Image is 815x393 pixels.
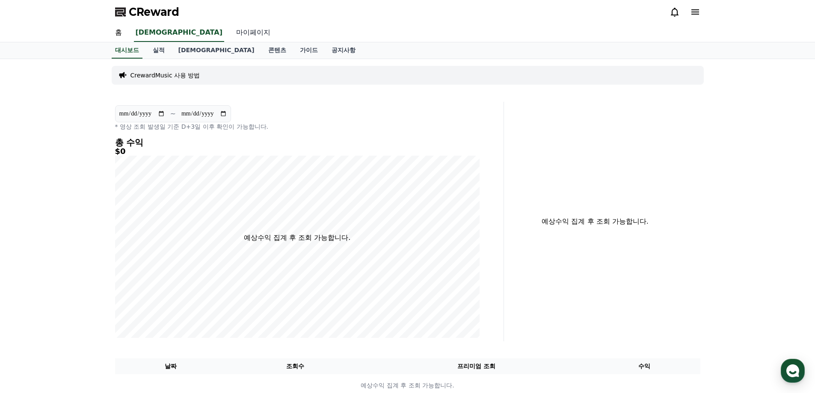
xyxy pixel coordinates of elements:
p: ~ [170,109,176,119]
a: 설정 [110,271,164,293]
th: 날짜 [115,358,227,374]
p: 예상수익 집계 후 조회 가능합니다. [244,233,350,243]
a: 대화 [56,271,110,293]
a: [DEMOGRAPHIC_DATA] [134,24,224,42]
a: 마이페이지 [229,24,277,42]
p: 예상수익 집계 후 조회 가능합니다. [116,381,700,390]
th: 수익 [589,358,700,374]
a: 콘텐츠 [261,42,293,59]
span: 홈 [27,284,32,291]
span: 대화 [78,284,89,291]
th: 프리미엄 조회 [364,358,589,374]
a: 가이드 [293,42,325,59]
a: 실적 [146,42,172,59]
th: 조회수 [226,358,364,374]
a: 홈 [3,271,56,293]
p: 예상수익 집계 후 조회 가능합니다. [511,216,680,227]
a: CReward [115,5,179,19]
h5: $0 [115,147,480,156]
a: 홈 [108,24,129,42]
a: CrewardMusic 사용 방법 [130,71,200,80]
span: CReward [129,5,179,19]
a: 대시보드 [112,42,142,59]
a: [DEMOGRAPHIC_DATA] [172,42,261,59]
span: 설정 [132,284,142,291]
a: 공지사항 [325,42,362,59]
p: * 영상 조회 발생일 기준 D+3일 이후 확인이 가능합니다. [115,122,480,131]
h4: 총 수익 [115,138,480,147]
